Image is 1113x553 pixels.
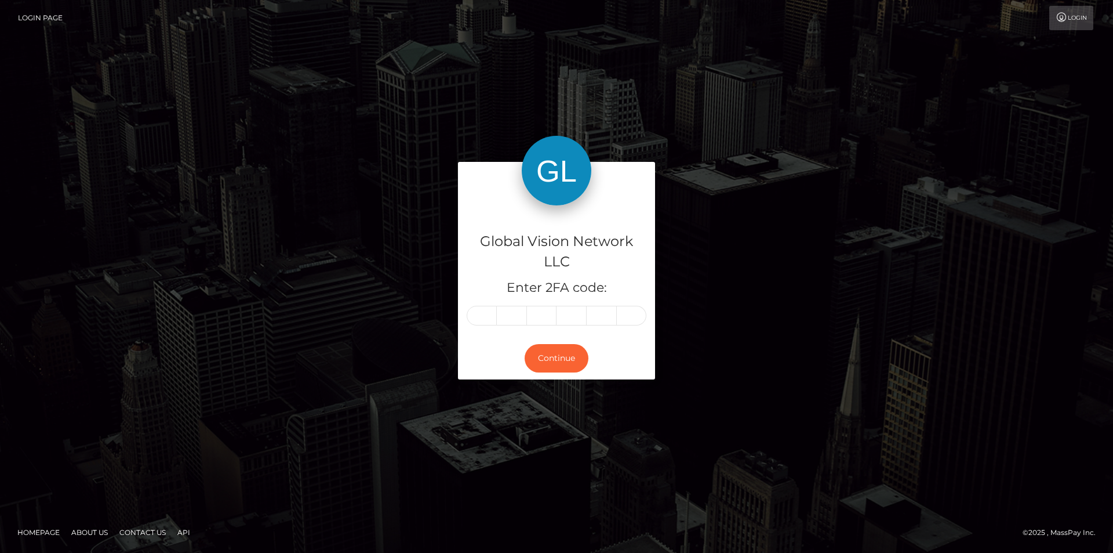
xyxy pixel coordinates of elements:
a: About Us [67,523,112,541]
h4: Global Vision Network LLC [467,232,646,272]
div: © 2025 , MassPay Inc. [1023,526,1104,539]
a: Login Page [18,6,63,30]
a: Homepage [13,523,64,541]
a: Contact Us [115,523,170,541]
img: Global Vision Network LLC [522,136,591,205]
button: Continue [525,344,588,373]
a: API [173,523,195,541]
h5: Enter 2FA code: [467,279,646,297]
a: Login [1049,6,1093,30]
